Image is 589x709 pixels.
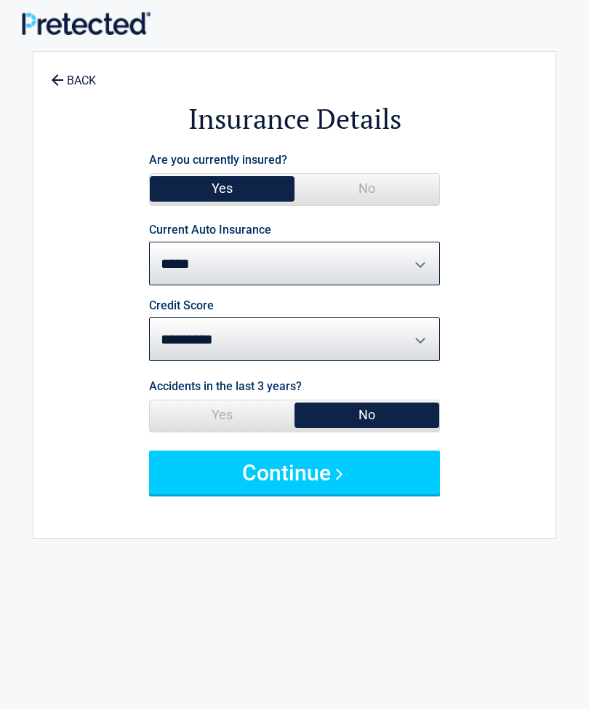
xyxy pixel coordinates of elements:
[294,400,439,429] span: No
[149,376,302,396] label: Accidents in the last 3 years?
[150,174,294,203] span: Yes
[48,61,99,87] a: BACK
[294,174,439,203] span: No
[149,300,214,312] label: Credit Score
[41,100,548,138] h2: Insurance Details
[149,451,440,494] button: Continue
[149,224,271,236] label: Current Auto Insurance
[149,150,287,170] label: Are you currently insured?
[150,400,294,429] span: Yes
[22,12,151,35] img: Main Logo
